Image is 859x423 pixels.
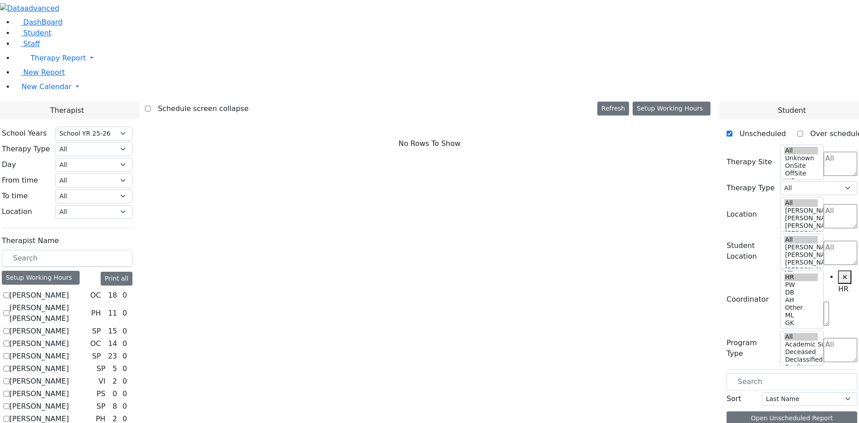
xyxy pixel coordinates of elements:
[784,363,818,371] option: Declines
[14,39,40,48] a: Staff
[9,338,69,349] label: [PERSON_NAME]
[784,348,818,356] option: Deceased
[50,105,84,116] span: Therapist
[121,401,129,412] div: 0
[824,302,829,326] textarea: Search
[121,376,129,387] div: 0
[824,152,857,176] textarea: Search
[727,157,772,167] label: Therapy Site
[9,326,69,337] label: [PERSON_NAME]
[784,259,818,266] option: [PERSON_NAME] 3
[89,351,105,362] div: SP
[2,144,50,154] label: Therapy Type
[106,351,119,362] div: 23
[2,271,80,285] div: Setup Working Hours
[106,326,119,337] div: 15
[727,240,775,262] label: Student Location
[87,338,105,349] div: OC
[2,235,59,246] label: Therapist Name
[784,296,818,304] option: AH
[784,170,818,177] option: OffSite
[14,18,63,26] a: DashBoard
[121,389,129,399] div: 0
[838,270,857,295] li: HR
[2,250,132,267] input: Search
[842,273,847,281] span: ×
[121,326,129,337] div: 0
[121,351,129,362] div: 0
[23,39,40,48] span: Staff
[121,308,129,319] div: 0
[9,303,88,324] label: [PERSON_NAME] [PERSON_NAME]
[121,363,129,374] div: 0
[23,18,63,26] span: DashBoard
[9,376,69,387] label: [PERSON_NAME]
[824,241,857,265] textarea: Search
[88,308,105,319] div: PH
[597,102,629,115] button: Refresh
[111,389,119,399] div: 0
[9,290,69,301] label: [PERSON_NAME]
[121,338,129,349] div: 0
[87,290,105,301] div: OC
[95,376,109,387] div: VI
[784,177,818,185] option: WP
[784,341,818,348] option: Academic Support
[784,147,818,154] option: All
[121,290,129,301] div: 0
[727,183,775,193] label: Therapy Type
[784,214,818,222] option: [PERSON_NAME] 4
[784,162,818,170] option: OnSite
[732,127,786,141] label: Unscheduled
[14,29,51,37] a: Student
[2,175,38,186] label: From time
[824,338,857,362] textarea: Search
[2,206,32,217] label: Location
[14,78,859,96] a: New Calendar
[30,54,86,62] span: Therapy Report
[151,102,249,116] label: Schedule screen collapse
[106,290,119,301] div: 18
[2,159,16,170] label: Day
[14,49,859,67] a: Therapy Report
[784,356,818,363] option: Declassified
[111,363,119,374] div: 5
[778,105,806,116] span: Student
[93,389,109,399] div: PS
[784,230,818,237] option: [PERSON_NAME] 2
[784,207,818,214] option: [PERSON_NAME] 5
[9,363,69,374] label: [PERSON_NAME]
[633,102,710,115] button: Setup Working Hours
[784,333,818,341] option: All
[2,191,28,201] label: To time
[93,363,109,374] div: SP
[23,29,51,37] span: Student
[784,199,818,207] option: All
[784,236,818,244] option: All
[21,82,72,91] span: New Calendar
[727,209,757,220] label: Location
[93,401,109,412] div: SP
[23,68,65,77] span: New Report
[784,304,818,312] option: Other
[101,272,132,286] button: Print all
[727,393,741,404] label: Sort
[838,270,851,284] button: Remove item
[111,401,119,412] div: 8
[824,204,857,228] textarea: Search
[727,294,769,305] label: Coordinator
[784,312,818,319] option: ML
[89,326,105,337] div: SP
[9,351,69,362] label: [PERSON_NAME]
[784,289,818,296] option: DB
[106,338,119,349] div: 14
[14,68,65,77] a: New Report
[727,338,775,359] label: Program Type
[784,266,818,274] option: [PERSON_NAME] 2
[111,376,119,387] div: 2
[399,138,461,149] span: No Rows To Show
[727,373,857,390] input: Search
[2,128,47,139] label: School Years
[784,319,818,327] option: GK
[784,273,818,281] option: HR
